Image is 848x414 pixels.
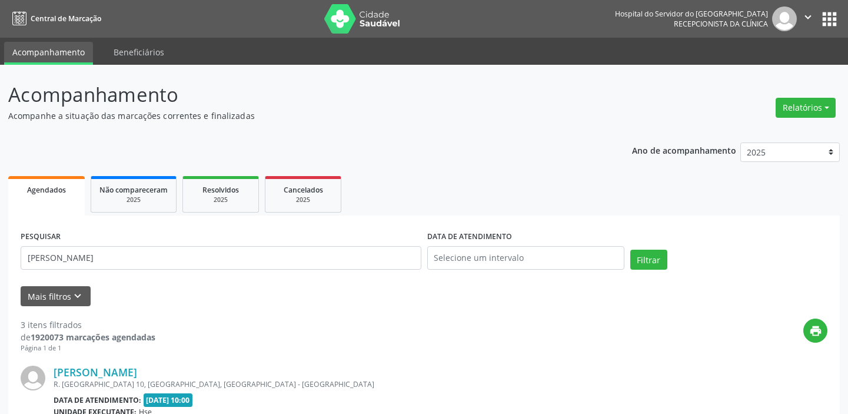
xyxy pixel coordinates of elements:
[802,11,814,24] i: 
[144,393,193,407] span: [DATE] 10:00
[99,185,168,195] span: Não compareceram
[674,19,768,29] span: Recepcionista da clínica
[427,228,512,246] label: DATA DE ATENDIMENTO
[630,250,667,270] button: Filtrar
[21,343,155,353] div: Página 1 de 1
[772,6,797,31] img: img
[21,331,155,343] div: de
[21,366,45,390] img: img
[54,379,651,389] div: R. [GEOGRAPHIC_DATA] 10, [GEOGRAPHIC_DATA], [GEOGRAPHIC_DATA] - [GEOGRAPHIC_DATA]
[21,246,421,270] input: Nome, código do beneficiário ou CPF
[8,110,590,122] p: Acompanhe a situação das marcações correntes e finalizadas
[809,324,822,337] i: print
[776,98,836,118] button: Relatórios
[21,228,61,246] label: PESQUISAR
[284,185,323,195] span: Cancelados
[54,395,141,405] b: Data de atendimento:
[21,286,91,307] button: Mais filtroskeyboard_arrow_down
[615,9,768,19] div: Hospital do Servidor do [GEOGRAPHIC_DATA]
[105,42,172,62] a: Beneficiários
[427,246,624,270] input: Selecione um intervalo
[202,185,239,195] span: Resolvidos
[632,143,736,157] p: Ano de acompanhamento
[191,196,250,204] div: 2025
[274,196,332,204] div: 2025
[71,290,84,303] i: keyboard_arrow_down
[8,80,590,110] p: Acompanhamento
[54,366,137,379] a: [PERSON_NAME]
[797,6,819,31] button: 
[27,185,66,195] span: Agendados
[31,14,101,24] span: Central de Marcação
[4,42,93,65] a: Acompanhamento
[99,196,168,204] div: 2025
[21,319,155,331] div: 3 itens filtrados
[8,9,101,28] a: Central de Marcação
[803,319,827,343] button: print
[819,9,840,29] button: apps
[31,332,155,343] strong: 1920073 marcações agendadas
